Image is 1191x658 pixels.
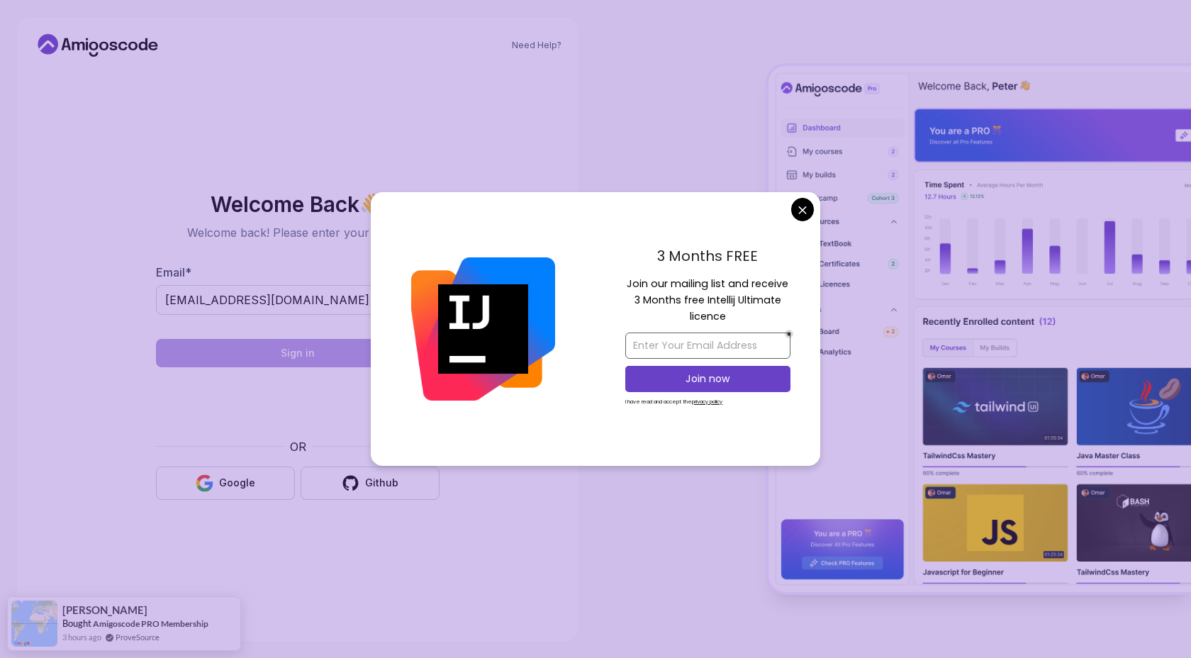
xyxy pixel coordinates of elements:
p: Welcome back! Please enter your details. [156,224,440,241]
button: Github [301,467,440,500]
a: ProveSource [116,631,160,643]
div: Google [219,476,255,490]
a: Need Help? [512,40,561,51]
input: Enter your email [156,285,440,315]
a: Home link [34,34,162,57]
div: Sign in [281,346,315,360]
p: OR [290,438,306,455]
span: 3 hours ago [62,631,101,643]
iframe: Widget contenant une case à cocher pour le défi de sécurité hCaptcha [191,376,405,430]
button: Sign in [156,339,440,367]
label: Email * [156,265,191,279]
div: Github [365,476,398,490]
a: Amigoscode PRO Membership [93,618,208,629]
img: Amigoscode Dashboard [768,66,1191,592]
span: [PERSON_NAME] [62,604,147,616]
img: provesource social proof notification image [11,601,57,647]
h2: Welcome Back [156,193,440,216]
span: Bought [62,618,91,629]
button: Google [156,467,295,500]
